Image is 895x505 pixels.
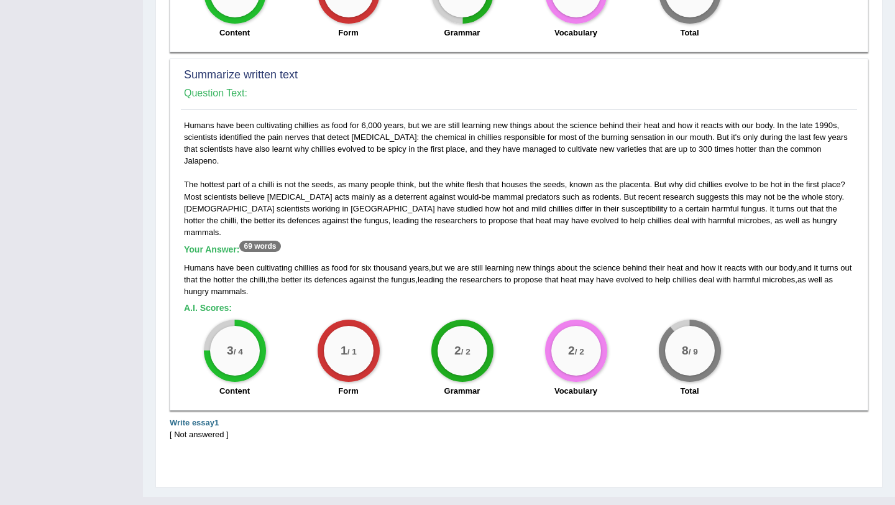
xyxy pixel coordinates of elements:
[733,275,760,284] span: harmful
[350,263,359,272] span: for
[184,244,281,254] b: Your Answer:
[239,241,280,252] sup: 69 words
[798,263,812,272] span: and
[236,275,247,284] span: the
[680,385,699,397] label: Total
[545,275,559,284] span: that
[295,263,319,272] span: chillies
[444,385,480,397] label: Grammar
[557,263,577,272] span: about
[574,347,584,356] small: / 2
[219,27,250,39] label: Content
[533,263,555,272] span: things
[649,263,664,272] span: their
[724,263,746,272] span: reacts
[347,347,356,356] small: / 1
[338,27,359,39] label: Form
[765,263,777,272] span: our
[596,275,613,284] span: have
[446,275,457,284] span: the
[561,275,576,284] span: heat
[181,119,857,404] div: Humans have been cultivating chillies as food for 6,000 years, but we are still learning new thin...
[321,263,330,272] span: as
[409,263,429,272] span: years
[341,343,347,357] big: 1
[184,303,232,313] b: A.I. Scores:
[820,263,838,272] span: turns
[454,343,461,357] big: 2
[748,263,763,272] span: with
[184,287,209,296] span: hungry
[667,263,682,272] span: heat
[814,263,819,272] span: it
[184,69,854,81] h2: Summarize written text
[304,275,312,284] span: its
[485,263,513,272] span: learning
[457,263,469,272] span: are
[256,263,292,272] span: cultivating
[840,263,851,272] span: out
[170,429,868,440] div: [ Not answered ]
[216,263,234,272] span: have
[227,343,234,357] big: 3
[623,263,647,272] span: behind
[378,275,389,284] span: the
[281,275,301,284] span: better
[184,88,854,99] h4: Question Text:
[233,347,242,356] small: / 4
[444,263,455,272] span: we
[213,275,234,284] span: hotter
[682,343,689,357] big: 8
[808,275,822,284] span: well
[646,275,653,284] span: to
[718,263,722,272] span: it
[349,275,375,284] span: against
[268,275,279,284] span: the
[505,275,512,284] span: to
[184,262,854,297] div: , , , , , .
[554,27,597,39] label: Vocabulary
[459,275,502,284] span: researchers
[797,275,806,284] span: as
[170,418,219,427] b: Write essay1
[374,263,407,272] span: thousand
[568,343,575,357] big: 2
[699,275,715,284] span: deal
[219,385,250,397] label: Content
[332,263,347,272] span: food
[824,275,833,284] span: as
[593,263,620,272] span: science
[184,275,198,284] span: that
[431,263,443,272] span: but
[184,263,214,272] span: Humans
[250,275,265,284] span: chilli
[779,263,796,272] span: body
[579,263,590,272] span: the
[391,275,415,284] span: fungus
[688,347,697,356] small: / 9
[717,275,731,284] span: with
[338,385,359,397] label: Form
[616,275,644,284] span: evolved
[444,27,480,39] label: Grammar
[701,263,716,272] span: how
[554,385,597,397] label: Vocabulary
[516,263,531,272] span: new
[685,263,699,272] span: and
[418,275,444,284] span: leading
[763,275,796,284] span: microbes
[513,275,543,284] span: propose
[314,275,347,284] span: defences
[655,275,671,284] span: help
[211,287,246,296] span: mammals
[471,263,483,272] span: still
[579,275,594,284] span: may
[200,275,211,284] span: the
[362,263,372,272] span: six
[680,27,699,39] label: Total
[672,275,697,284] span: chillies
[236,263,254,272] span: been
[461,347,470,356] small: / 2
